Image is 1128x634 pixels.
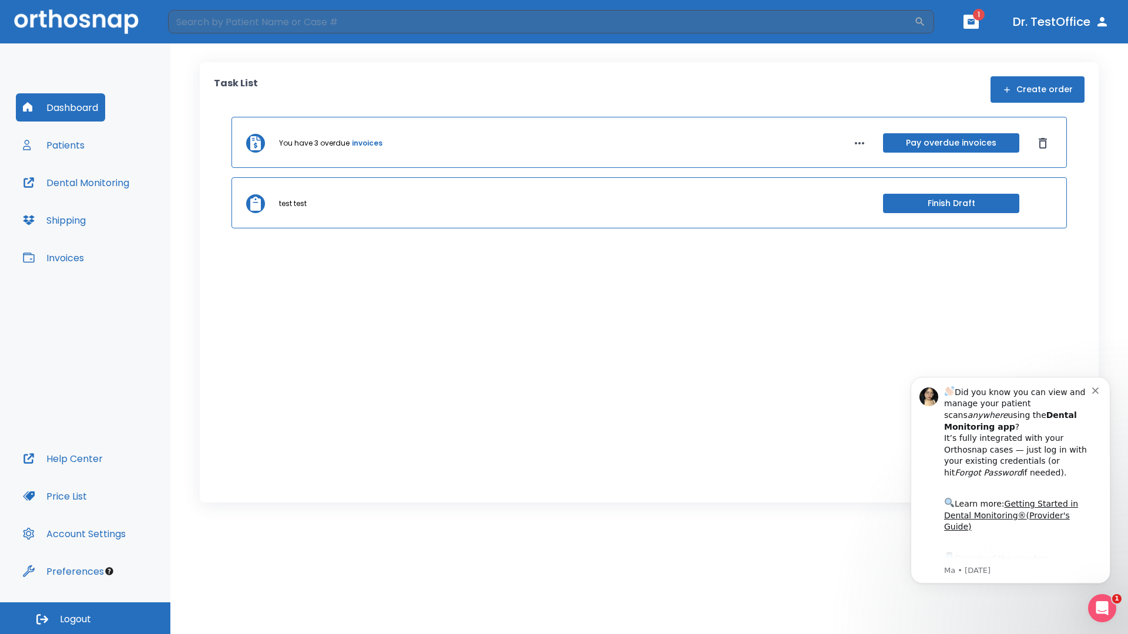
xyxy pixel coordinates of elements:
[973,9,985,21] span: 1
[279,138,350,149] p: You have 3 overdue
[279,198,307,209] p: test test
[168,10,914,33] input: Search by Patient Name or Case #
[1033,134,1052,153] button: Dismiss
[16,244,91,272] button: Invoices
[16,168,136,197] button: Dental Monitoring
[1008,11,1114,32] button: Dr. TestOffice
[1112,594,1122,603] span: 1
[16,206,93,234] button: Shipping
[14,9,139,33] img: Orthosnap
[1088,594,1116,622] iframe: Intercom live chat
[352,138,382,149] a: invoices
[16,482,94,510] button: Price List
[16,444,110,473] button: Help Center
[104,566,115,576] div: Tooltip anchor
[16,131,92,159] button: Patients
[16,520,133,548] button: Account Settings
[16,93,105,122] button: Dashboard
[214,76,258,103] p: Task List
[893,362,1128,628] iframe: Intercom notifications message
[60,613,91,626] span: Logout
[16,557,111,585] button: Preferences
[991,76,1085,103] button: Create order
[883,194,1019,213] button: Finish Draft
[883,133,1019,153] button: Pay overdue invoices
